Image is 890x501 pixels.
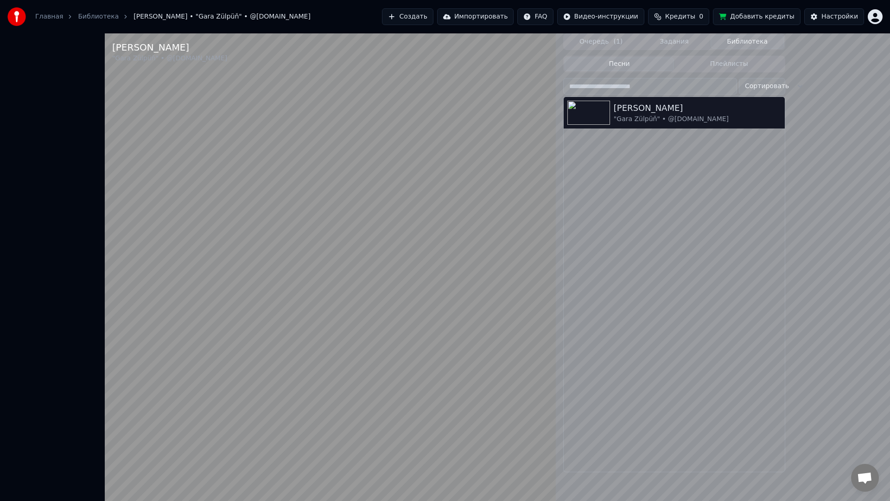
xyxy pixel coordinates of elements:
span: [PERSON_NAME] • "Gara Zülpüň" • @[DOMAIN_NAME] [133,12,311,21]
span: Кредиты [665,12,695,21]
div: [PERSON_NAME] [614,102,781,115]
button: Импортировать [437,8,514,25]
a: Главная [35,12,63,21]
button: Плейлисты [674,58,784,71]
div: Настройки [821,12,858,21]
span: 0 [699,12,703,21]
button: FAQ [517,8,553,25]
span: Сортировать [745,82,789,91]
button: Кредиты0 [648,8,709,25]
a: Библиотека [78,12,119,21]
img: youka [7,7,26,26]
button: Задания [638,35,711,49]
button: Очередь [565,35,638,49]
button: Создать [382,8,433,25]
button: Библиотека [711,35,784,49]
button: Песни [565,58,674,71]
div: "Gara Zülpüň" • @[DOMAIN_NAME] [112,54,227,63]
div: [PERSON_NAME] [112,41,227,54]
span: ( 1 ) [613,37,623,46]
button: Добавить кредиты [713,8,801,25]
div: Открытый чат [851,464,879,492]
div: "Gara Zülpüň" • @[DOMAIN_NAME] [614,115,781,124]
button: Настройки [804,8,864,25]
button: Видео-инструкции [557,8,644,25]
nav: breadcrumb [35,12,311,21]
